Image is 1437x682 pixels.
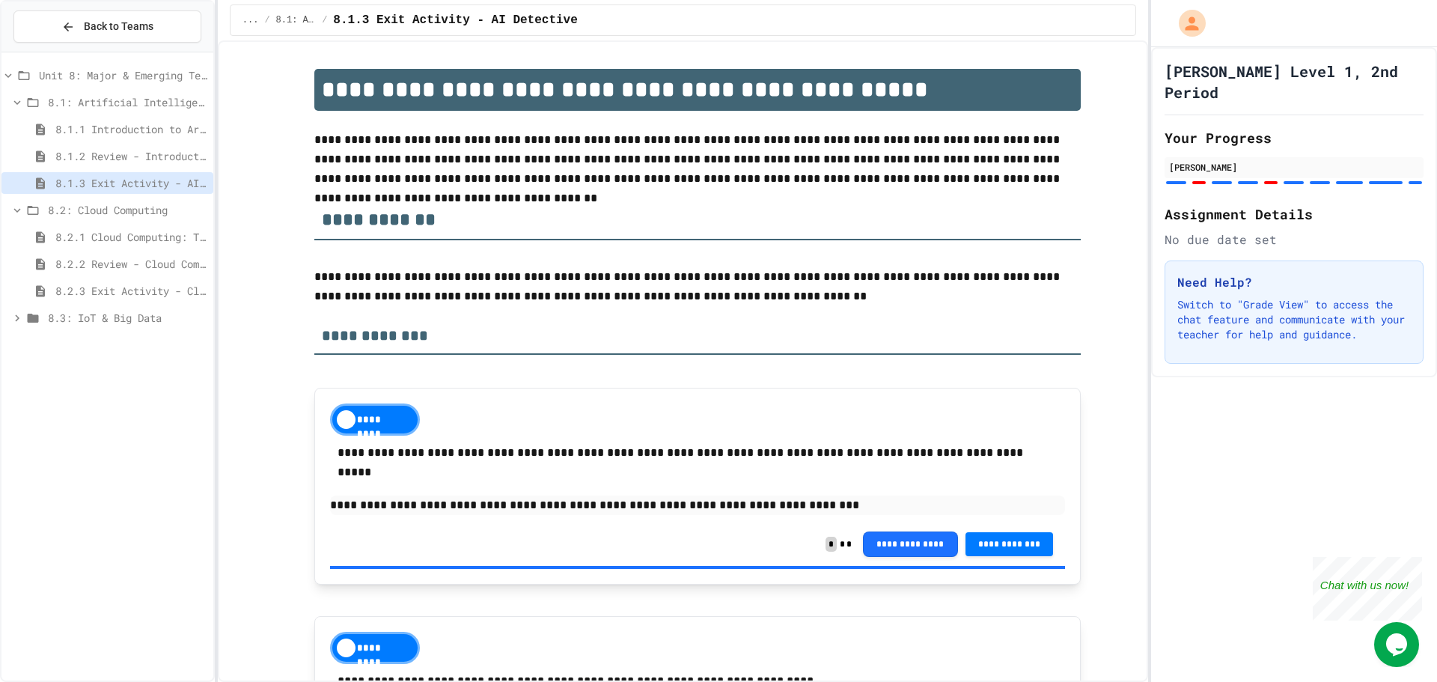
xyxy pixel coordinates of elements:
div: No due date set [1165,231,1424,249]
span: Unit 8: Major & Emerging Technologies [39,67,207,83]
h3: Need Help? [1177,273,1411,291]
div: [PERSON_NAME] [1169,160,1419,174]
button: Back to Teams [13,10,201,43]
span: 8.1.1 Introduction to Artificial Intelligence [55,121,207,137]
h2: Your Progress [1165,127,1424,148]
span: 8.1.3 Exit Activity - AI Detective [55,175,207,191]
span: 8.2.1 Cloud Computing: Transforming the Digital World [55,229,207,245]
span: 8.2.3 Exit Activity - Cloud Service Detective [55,283,207,299]
span: 8.2.2 Review - Cloud Computing [55,256,207,272]
h1: [PERSON_NAME] Level 1, 2nd Period [1165,61,1424,103]
span: / [264,14,269,26]
span: / [322,14,327,26]
span: 8.1: Artificial Intelligence Basics [276,14,317,26]
span: 8.3: IoT & Big Data [48,310,207,326]
iframe: chat widget [1374,622,1422,667]
span: 8.1.3 Exit Activity - AI Detective [333,11,577,29]
iframe: chat widget [1313,557,1422,621]
h2: Assignment Details [1165,204,1424,225]
span: 8.1: Artificial Intelligence Basics [48,94,207,110]
span: 8.2: Cloud Computing [48,202,207,218]
span: 8.1.2 Review - Introduction to Artificial Intelligence [55,148,207,164]
span: Back to Teams [84,19,153,34]
p: Switch to "Grade View" to access the chat feature and communicate with your teacher for help and ... [1177,297,1411,342]
span: ... [242,14,259,26]
div: My Account [1163,6,1209,40]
